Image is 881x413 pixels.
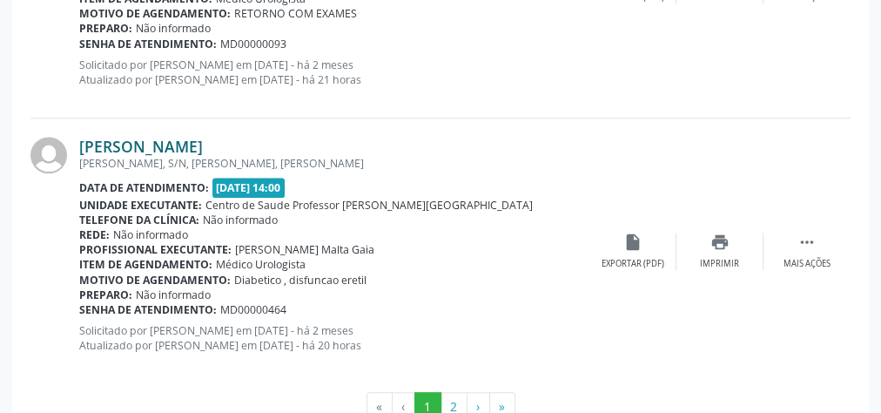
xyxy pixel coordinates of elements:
span: MD00000093 [220,37,286,51]
span: Não informado [113,227,188,242]
div: Mais ações [783,258,831,270]
div: Imprimir [700,258,739,270]
b: Data de atendimento: [79,180,209,195]
a: [PERSON_NAME] [79,137,203,156]
b: Motivo de agendamento: [79,6,231,21]
span: Não informado [136,21,211,36]
b: Item de agendamento: [79,257,212,272]
b: Preparo: [79,21,132,36]
b: Rede: [79,227,110,242]
span: Não informado [136,288,211,302]
b: Telefone da clínica: [79,213,199,227]
b: Motivo de agendamento: [79,273,231,288]
b: Profissional executante: [79,242,232,257]
span: RETORNO COM EXAMES [234,6,357,21]
b: Senha de atendimento: [79,302,217,317]
img: img [30,137,67,173]
i:  [797,233,817,252]
span: [PERSON_NAME] Malta Gaia [235,242,374,257]
i: print [710,233,730,252]
span: Diabetico , disfuncao eretil [234,273,367,288]
span: [DATE] 14:00 [212,178,286,198]
div: Exportar (PDF) [602,258,664,270]
div: [PERSON_NAME], S/N, [PERSON_NAME], [PERSON_NAME] [79,156,589,171]
i: insert_drive_file [623,233,642,252]
span: Centro de Saude Professor [PERSON_NAME][GEOGRAPHIC_DATA] [205,198,533,213]
p: Solicitado por [PERSON_NAME] em [DATE] - há 2 meses Atualizado por [PERSON_NAME] em [DATE] - há 2... [79,323,589,353]
span: Médico Urologista [216,257,306,272]
span: MD00000464 [220,302,286,317]
p: Solicitado por [PERSON_NAME] em [DATE] - há 2 meses Atualizado por [PERSON_NAME] em [DATE] - há 2... [79,58,589,87]
b: Preparo: [79,288,132,302]
b: Senha de atendimento: [79,37,217,51]
span: Não informado [203,213,278,227]
b: Unidade executante: [79,198,202,213]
